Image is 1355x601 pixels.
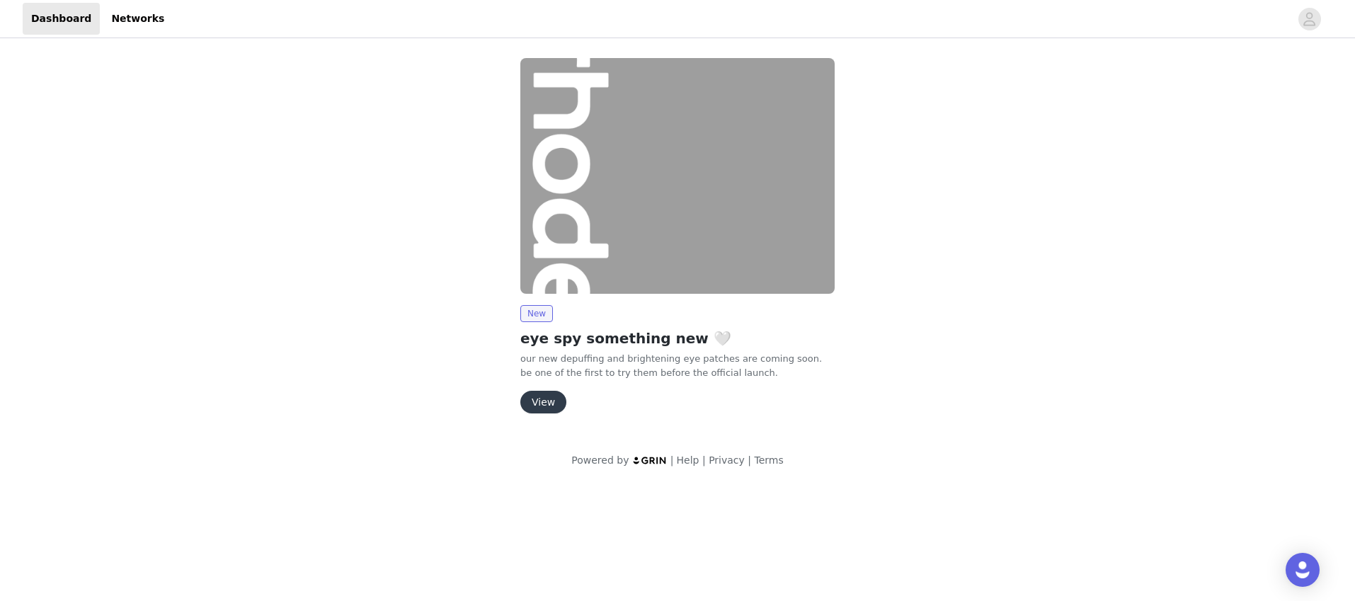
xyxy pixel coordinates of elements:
span: | [702,454,706,466]
span: | [748,454,751,466]
a: Help [677,454,699,466]
span: New [520,305,553,322]
img: rhode skin [520,58,835,294]
span: | [670,454,674,466]
h2: eye spy something new 🤍 [520,328,835,349]
span: Powered by [571,454,629,466]
a: View [520,397,566,408]
div: Open Intercom Messenger [1286,553,1320,587]
a: Networks [103,3,173,35]
p: our new depuffing and brightening eye patches are coming soon. be one of the first to try them be... [520,352,835,379]
div: avatar [1303,8,1316,30]
a: Privacy [709,454,745,466]
a: Dashboard [23,3,100,35]
button: View [520,391,566,413]
img: logo [632,456,668,465]
a: Terms [754,454,783,466]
